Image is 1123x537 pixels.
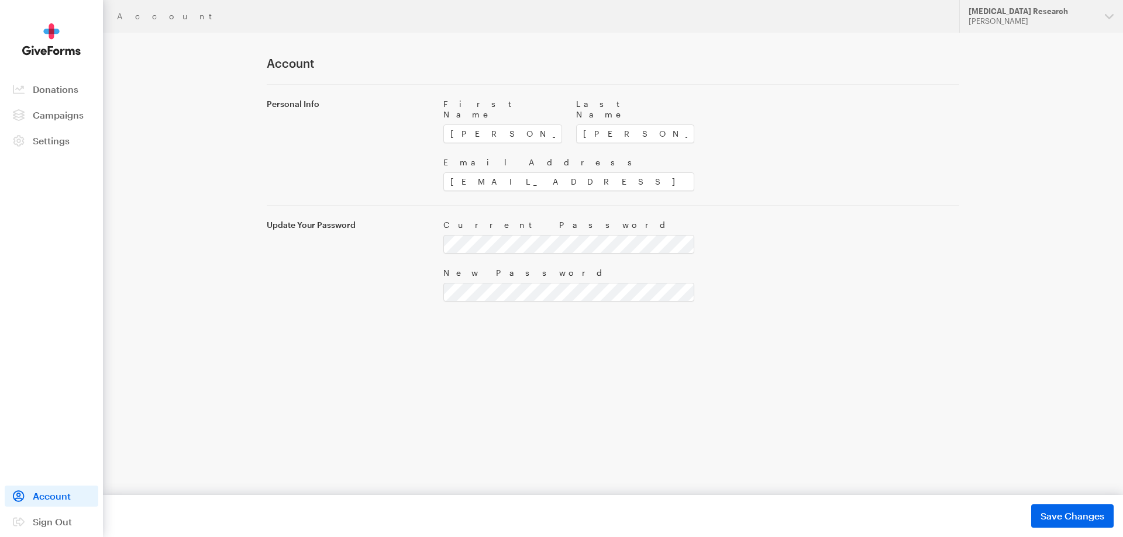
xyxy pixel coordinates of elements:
[443,268,694,278] label: New Password
[33,135,70,146] span: Settings
[443,220,694,230] label: Current Password
[33,84,78,95] span: Donations
[267,99,429,109] label: Personal Info
[969,6,1096,16] div: [MEDICAL_DATA] Research
[22,23,81,56] img: GiveForms
[443,99,562,120] label: First Name
[267,220,429,230] label: Update Your Password
[267,56,959,70] h1: Account
[5,105,98,126] a: Campaigns
[5,79,98,100] a: Donations
[969,16,1096,26] div: [PERSON_NAME]
[443,157,694,168] label: Email Address
[33,109,84,120] span: Campaigns
[5,130,98,151] a: Settings
[576,99,695,120] label: Last Name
